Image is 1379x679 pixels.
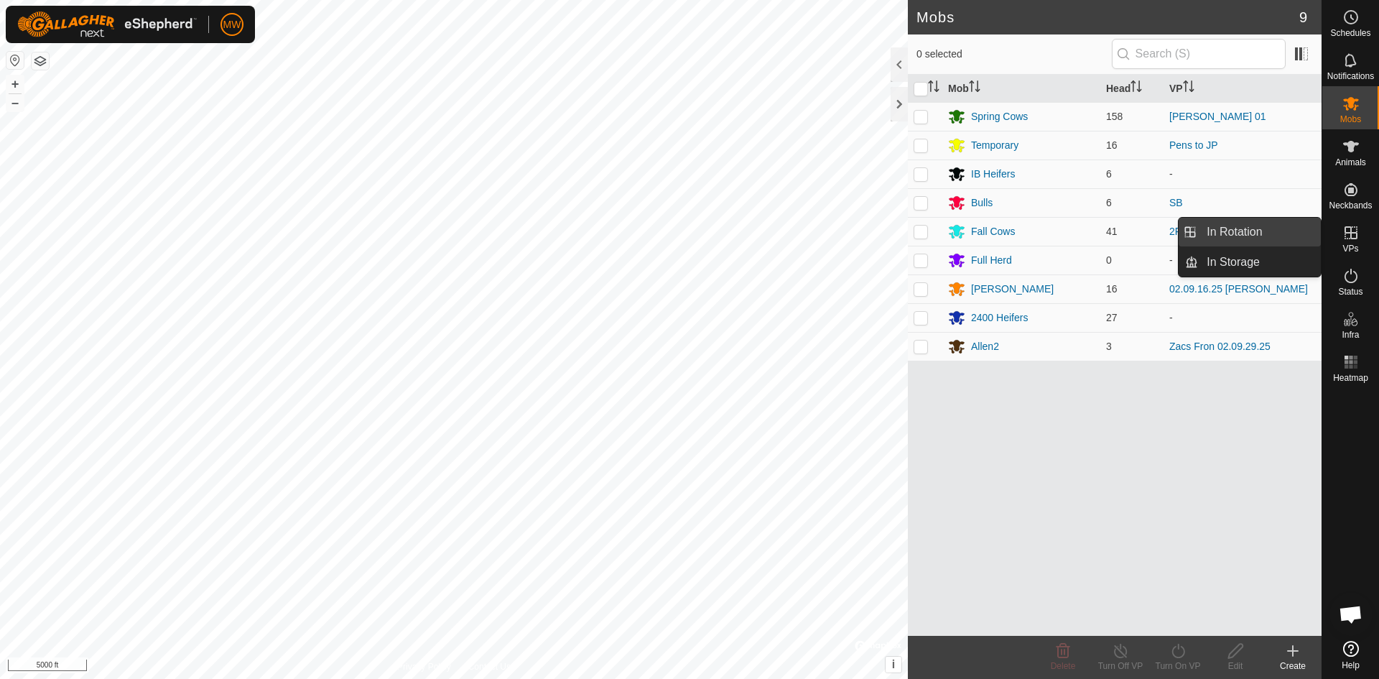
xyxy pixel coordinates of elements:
a: In Storage [1198,248,1321,277]
span: In Storage [1207,254,1260,271]
span: Status [1338,287,1362,296]
div: Edit [1207,660,1264,673]
span: In Rotation [1207,223,1262,241]
td: - [1164,246,1322,274]
a: Contact Us [468,660,511,673]
a: SB [1169,197,1183,208]
button: Map Layers [32,52,49,70]
a: 02.09.16.25 [PERSON_NAME] [1169,283,1308,295]
button: – [6,94,24,111]
span: Neckbands [1329,201,1372,210]
li: In Storage [1179,248,1321,277]
div: [PERSON_NAME] [971,282,1054,297]
span: 41 [1106,226,1118,237]
input: Search (S) [1112,39,1286,69]
span: Schedules [1330,29,1370,37]
span: Mobs [1340,115,1361,124]
span: Help [1342,661,1360,670]
span: 6 [1106,168,1112,180]
a: [PERSON_NAME] 01 [1169,111,1266,122]
p-sorticon: Activate to sort [928,83,939,94]
li: In Rotation [1179,218,1321,246]
span: VPs [1342,244,1358,253]
button: + [6,75,24,93]
a: Zacs Fron 02.09.29.25 [1169,341,1271,352]
span: Heatmap [1333,374,1368,382]
span: 27 [1106,312,1118,323]
button: Reset Map [6,52,24,69]
a: Pens to JP [1169,139,1218,151]
p-sorticon: Activate to sort [969,83,980,94]
div: Fall Cows [971,224,1015,239]
td: - [1164,160,1322,188]
a: In Rotation [1198,218,1321,246]
td: - [1164,303,1322,332]
h2: Mobs [916,9,1299,26]
th: Head [1100,75,1164,103]
div: Spring Cows [971,109,1028,124]
span: 16 [1106,283,1118,295]
button: i [886,657,901,673]
span: Infra [1342,331,1359,339]
div: 2400 Heifers [971,310,1028,325]
div: Bulls [971,195,993,211]
img: Gallagher Logo [17,11,197,37]
div: Full Herd [971,253,1012,268]
span: i [892,658,895,670]
span: Notifications [1327,72,1374,80]
div: Open chat [1329,593,1373,636]
a: Help [1322,635,1379,675]
div: Turn On VP [1149,660,1207,673]
div: Turn Off VP [1092,660,1149,673]
span: 3 [1106,341,1112,352]
span: 16 [1106,139,1118,151]
span: 158 [1106,111,1123,122]
p-sorticon: Activate to sort [1130,83,1142,94]
div: Temporary [971,138,1018,153]
span: 9 [1299,6,1307,28]
span: 0 selected [916,47,1112,62]
span: Animals [1335,158,1366,167]
a: 2P BP [1169,226,1197,237]
a: Privacy Policy [397,660,451,673]
span: 6 [1106,197,1112,208]
span: 0 [1106,254,1112,266]
span: MW [223,17,241,32]
div: Allen2 [971,339,999,354]
div: IB Heifers [971,167,1015,182]
th: VP [1164,75,1322,103]
div: Create [1264,660,1322,673]
span: Delete [1051,661,1076,671]
th: Mob [942,75,1100,103]
p-sorticon: Activate to sort [1183,83,1194,94]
